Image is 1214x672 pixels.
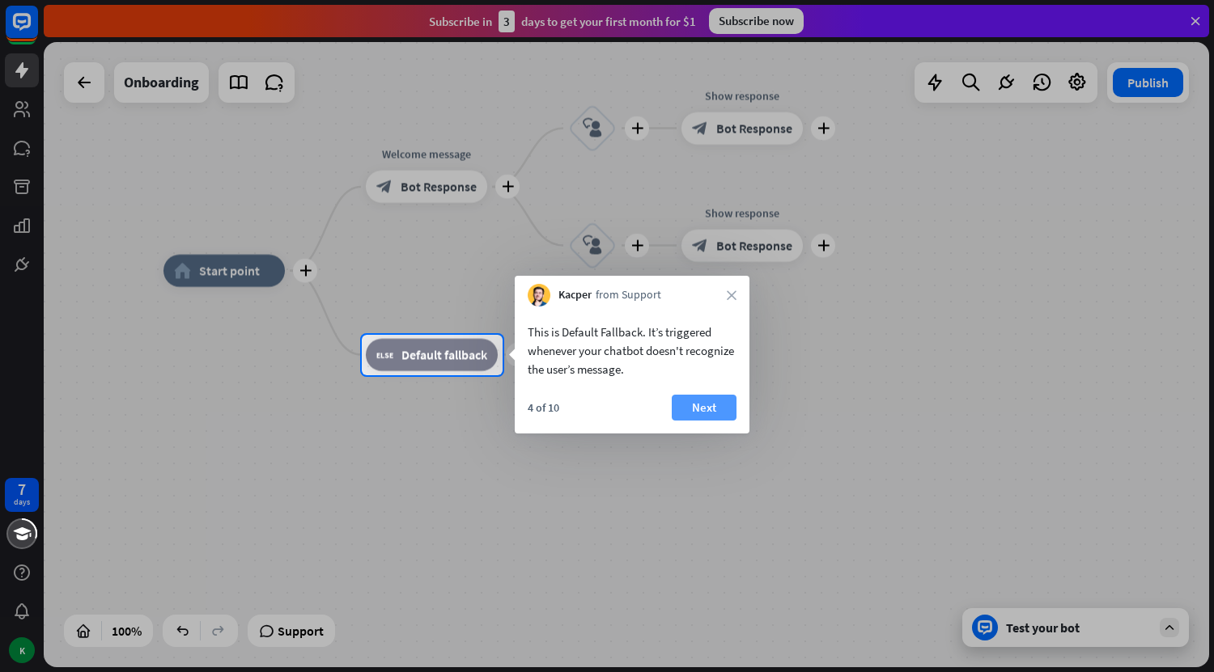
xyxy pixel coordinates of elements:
[672,395,736,421] button: Next
[376,347,393,363] i: block_fallback
[596,287,661,303] span: from Support
[13,6,62,55] button: Open LiveChat chat widget
[558,287,592,303] span: Kacper
[401,347,487,363] span: Default fallback
[528,400,559,415] div: 4 of 10
[727,290,736,300] i: close
[528,323,736,378] div: This is Default Fallback. It’s triggered whenever your chatbot doesn't recognize the user’s message.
